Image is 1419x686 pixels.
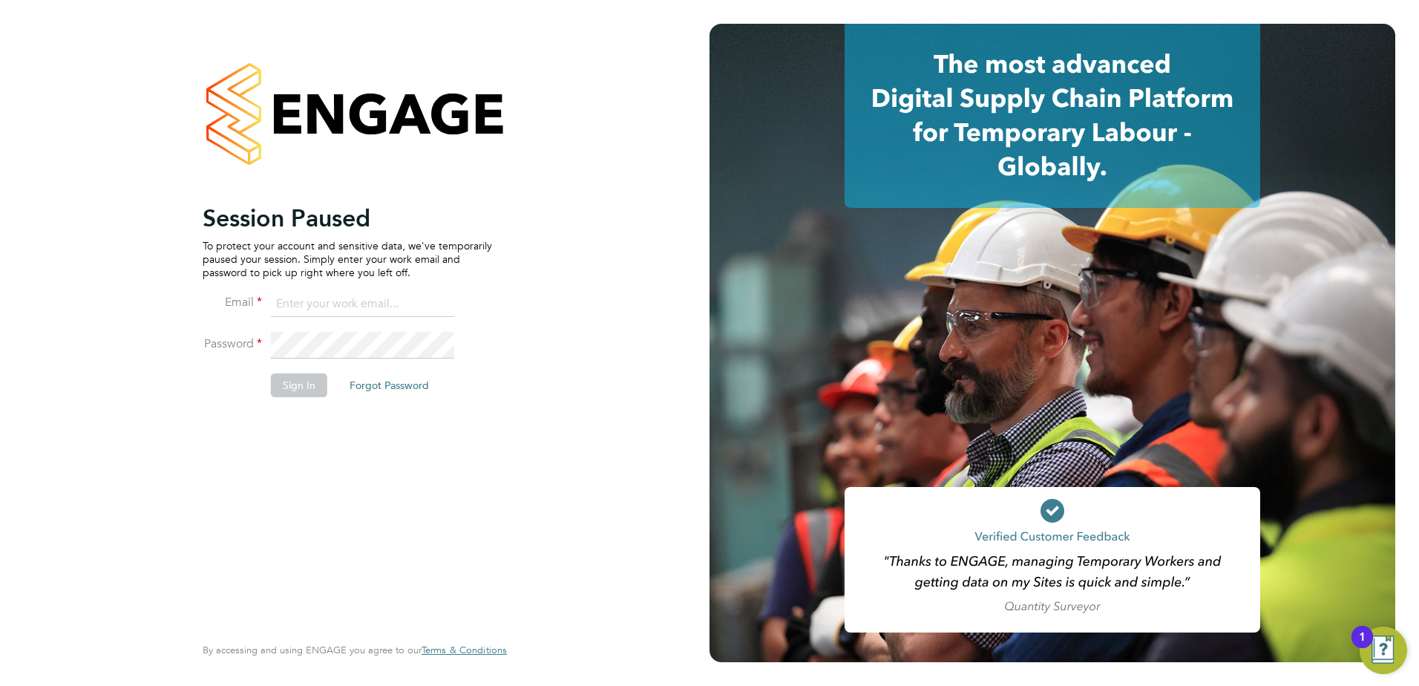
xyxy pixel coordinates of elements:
button: Sign In [271,373,327,397]
h2: Session Paused [203,203,492,233]
p: To protect your account and sensitive data, we've temporarily paused your session. Simply enter y... [203,239,492,280]
input: Enter your work email... [271,291,454,318]
div: 1 [1359,637,1366,656]
span: By accessing and using ENGAGE you agree to our [203,644,507,656]
button: Open Resource Center, 1 new notification [1360,627,1407,674]
a: Terms & Conditions [422,644,507,656]
label: Password [203,336,262,352]
button: Forgot Password [338,373,441,397]
label: Email [203,295,262,310]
